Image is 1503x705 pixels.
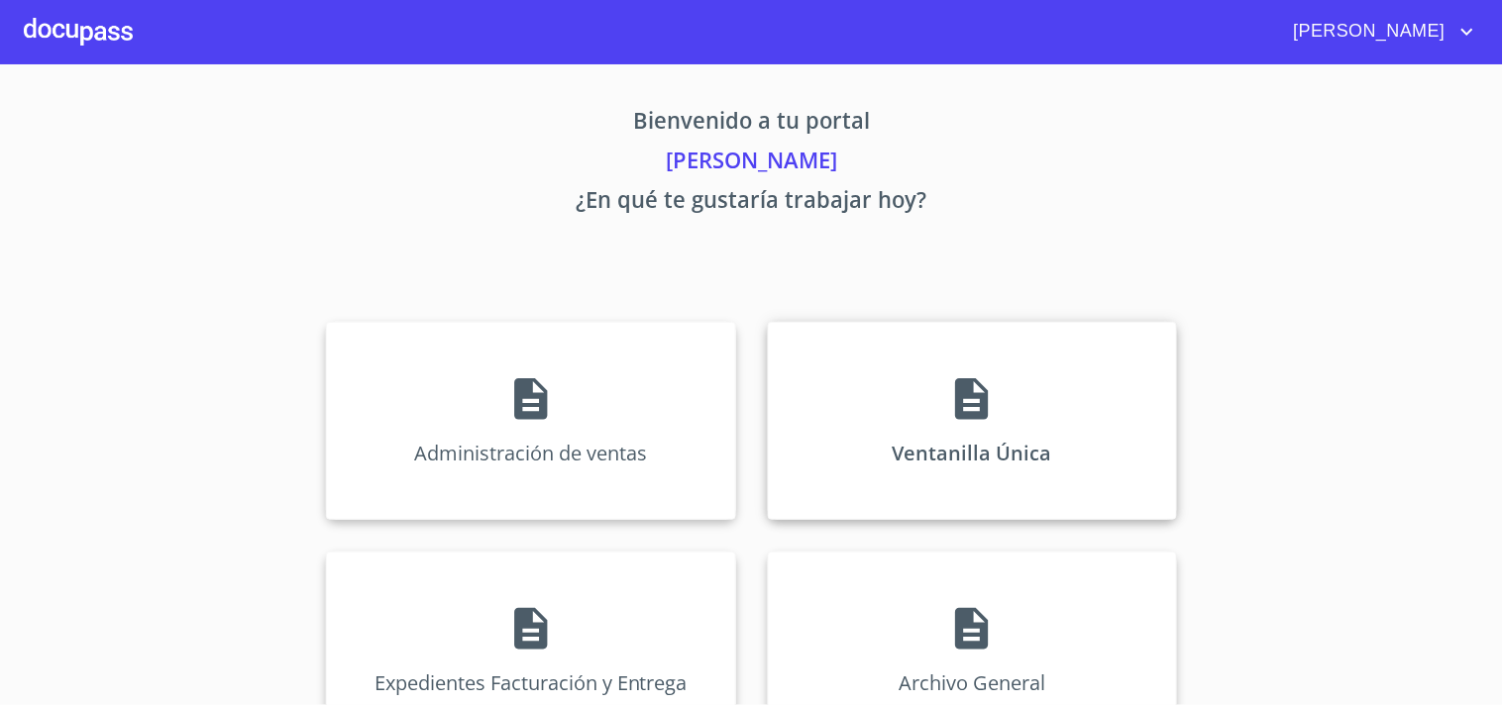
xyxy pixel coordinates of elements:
p: [PERSON_NAME] [142,144,1362,183]
p: Bienvenido a tu portal [142,104,1362,144]
p: ¿En qué te gustaría trabajar hoy? [142,183,1362,223]
p: Expedientes Facturación y Entrega [375,669,688,696]
p: Administración de ventas [414,440,647,466]
p: Archivo General [899,669,1045,696]
p: Ventanilla Única [893,440,1052,466]
button: account of current user [1279,16,1479,48]
span: [PERSON_NAME] [1279,16,1455,48]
